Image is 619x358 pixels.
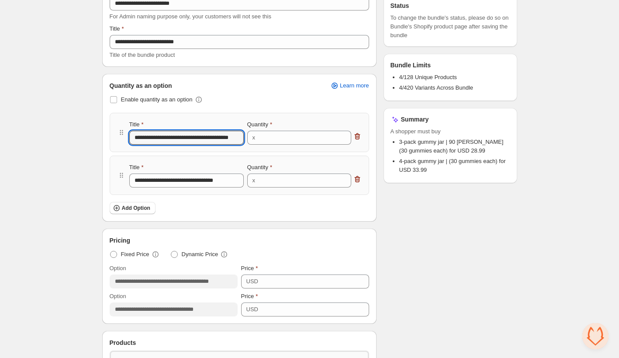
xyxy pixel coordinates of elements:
[110,81,172,90] span: Quantity as an option
[121,96,193,103] span: Enable quantity as an option
[340,82,369,89] span: Learn more
[399,74,457,80] span: 4/128 Unique Products
[325,80,374,92] a: Learn more
[110,292,126,301] label: Option
[121,250,149,259] span: Fixed Price
[252,176,256,185] div: x
[399,84,474,91] span: 4/420 Variants Across Bundle
[122,205,150,212] span: Add Option
[391,127,510,136] span: A shopper must buy
[247,163,272,172] label: Quantity
[110,236,130,245] span: Pricing
[241,264,258,273] label: Price
[246,305,258,314] div: USD
[582,323,609,349] div: Open chat
[110,24,124,33] label: Title
[110,202,156,214] button: Add Option
[110,338,136,347] span: Products
[129,120,144,129] label: Title
[391,1,409,10] h3: Status
[110,13,271,20] span: For Admin naming purpose only, your customers will not see this
[129,163,144,172] label: Title
[110,52,175,58] span: Title of the bundle product
[391,14,510,40] span: To change the bundle's status, please do so on Bundle's Shopify product page after saving the bundle
[252,133,256,142] div: x
[241,292,258,301] label: Price
[399,138,510,155] li: 3-pack gummy jar | 90 [PERSON_NAME](30 gummies each) for USD 28.99
[110,264,126,273] label: Option
[401,115,429,124] h3: Summary
[391,61,431,70] h3: Bundle Limits
[182,250,218,259] span: Dynamic Price
[399,157,510,174] li: 4-pack gummy jar | (30 gummies each) for USD 33.99
[246,277,258,286] div: USD
[247,120,272,129] label: Quantity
